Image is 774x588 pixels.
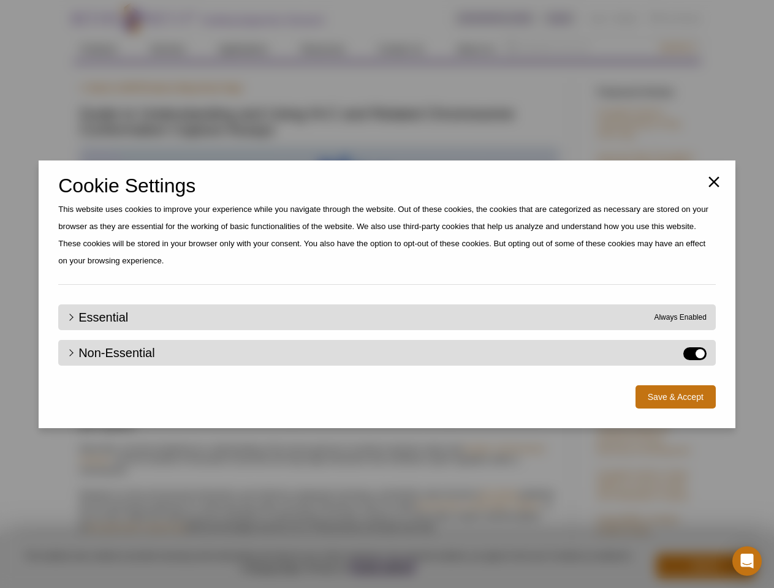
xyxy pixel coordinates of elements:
p: This website uses cookies to improve your experience while you navigate through the website. Out ... [58,201,716,269]
a: Non-Essential [67,347,155,358]
span: Always Enabled [654,312,706,323]
div: Open Intercom Messenger [732,546,762,576]
button: Save & Accept [636,385,716,409]
h2: Cookie Settings [58,180,716,191]
a: Essential [67,312,128,323]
